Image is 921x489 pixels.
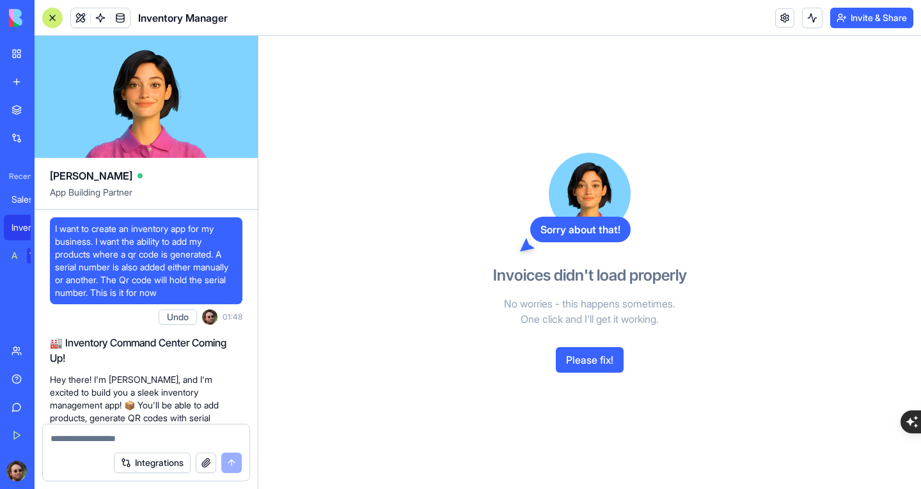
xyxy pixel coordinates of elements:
button: Invite & Share [830,8,913,28]
img: logo [9,9,88,27]
p: Hey there! I'm [PERSON_NAME], and I'm excited to build you a sleek inventory management app! 📦 Yo... [50,373,242,450]
a: AI Logo GeneratorTRY [4,243,55,268]
div: AI Logo Generator [12,249,18,262]
span: Recent [4,171,31,182]
div: Sales Order Hub [12,193,47,206]
span: [PERSON_NAME] [50,168,132,183]
p: No worries - this happens sometimes. One click and I'll get it working. [443,296,737,327]
span: App Building Partner [50,186,242,209]
button: Please fix! [556,347,624,373]
img: ACg8ocLOzJOMfx9isZ1m78W96V-9B_-F0ZO2mgTmhXa4GGAzbULkhUdz=s96-c [6,461,27,481]
div: Inventory Manager [12,221,47,234]
span: I want to create an inventory app for my business. I want the ability to add my products where a ... [55,222,237,299]
a: Sales Order Hub [4,187,55,212]
a: Inventory Manager [4,215,55,240]
button: Integrations [114,453,191,473]
button: Undo [159,309,197,325]
span: 01:48 [223,312,242,322]
span: Inventory Manager [138,10,228,26]
div: TRY [27,248,47,263]
h2: 🏭 Inventory Command Center Coming Up! [50,335,242,366]
h3: Invoices didn't load properly [493,265,687,286]
img: ACg8ocLOzJOMfx9isZ1m78W96V-9B_-F0ZO2mgTmhXa4GGAzbULkhUdz=s96-c [202,309,217,325]
div: Sorry about that! [530,217,631,242]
